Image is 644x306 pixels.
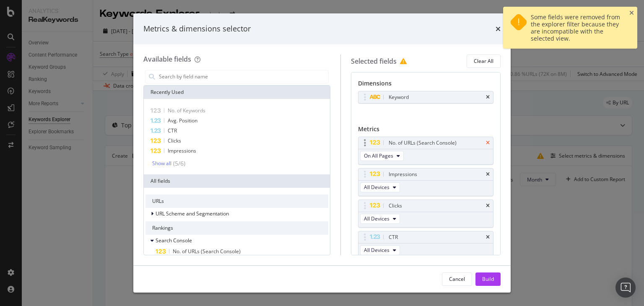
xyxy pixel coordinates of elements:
[358,91,493,104] div: Keywordtimes
[156,210,229,217] span: URL Scheme and Segmentation
[486,203,490,208] div: times
[474,57,493,65] div: Clear All
[144,174,330,188] div: All fields
[171,159,185,168] div: ( 5 / 6 )
[360,214,400,224] button: All Devices
[145,221,328,235] div: Rankings
[358,79,493,91] div: Dimensions
[449,275,465,283] div: Cancel
[389,202,402,210] div: Clicks
[442,272,472,286] button: Cancel
[358,137,493,165] div: No. of URLs (Search Console)timesOn All Pages
[615,277,636,298] div: Open Intercom Messenger
[389,170,417,179] div: Impressions
[496,23,501,34] div: times
[145,194,328,208] div: URLs
[168,147,196,154] span: Impressions
[360,245,400,255] button: All Devices
[364,215,390,222] span: All Devices
[168,117,197,124] span: Avg. Position
[360,182,400,192] button: All Devices
[133,13,511,293] div: modal
[629,10,634,16] div: close toast
[152,161,171,166] div: Show all
[358,200,493,228] div: ClickstimesAll Devices
[486,235,490,240] div: times
[389,139,457,147] div: No. of URLs (Search Console)
[168,107,205,114] span: No. of Keywords
[168,137,181,144] span: Clicks
[364,246,390,254] span: All Devices
[143,23,251,34] div: Metrics & dimensions selector
[486,140,490,145] div: times
[389,233,398,241] div: CTR
[144,86,330,99] div: Recently Used
[173,248,241,255] span: No. of URLs (Search Console)
[467,54,501,68] button: Clear All
[364,184,390,191] span: All Devices
[358,168,493,196] div: ImpressionstimesAll Devices
[351,54,410,68] div: Selected fields
[364,152,393,159] span: On All Pages
[143,54,191,64] div: Available fields
[358,125,493,137] div: Metrics
[158,70,328,83] input: Search by field name
[486,95,490,100] div: times
[389,93,409,101] div: Keyword
[360,151,404,161] button: On All Pages
[486,172,490,177] div: times
[156,237,192,244] span: Search Console
[358,231,493,259] div: CTRtimesAll Devices
[482,275,494,283] div: Build
[168,127,177,134] span: CTR
[475,272,501,286] button: Build
[531,13,622,42] div: Some fields were removed from the explorer filter because they are incompatible with the selected...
